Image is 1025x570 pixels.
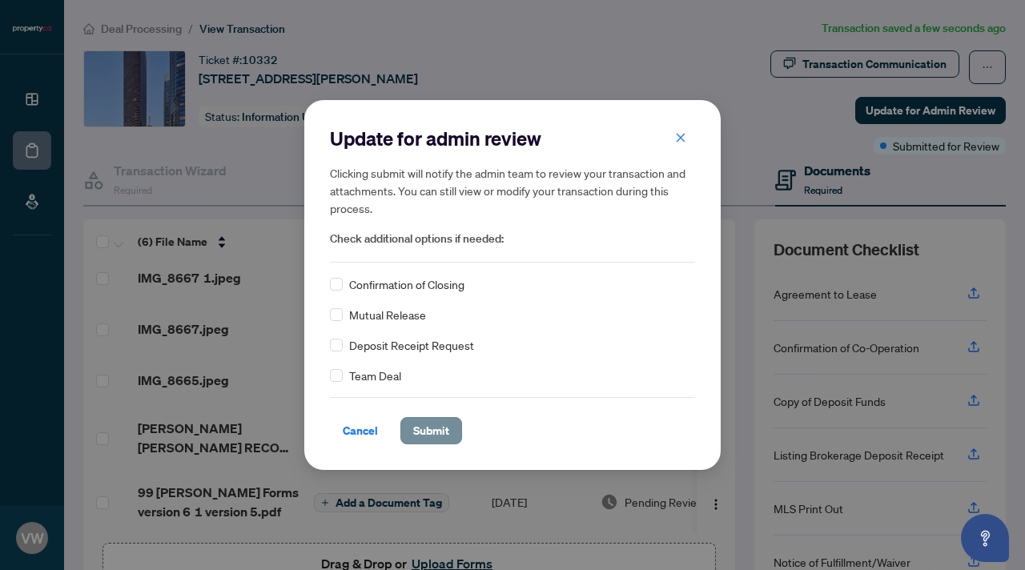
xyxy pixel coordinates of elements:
h5: Clicking submit will notify the admin team to review your transaction and attachments. You can st... [330,164,695,217]
span: close [675,132,686,143]
button: Submit [400,417,462,444]
span: Mutual Release [349,306,426,323]
button: Cancel [330,417,391,444]
span: Cancel [343,418,378,444]
h2: Update for admin review [330,126,695,151]
span: Deposit Receipt Request [349,336,474,354]
button: Open asap [961,514,1009,562]
span: Confirmation of Closing [349,275,464,293]
span: Submit [413,418,449,444]
span: Team Deal [349,367,401,384]
span: Check additional options if needed: [330,230,695,248]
